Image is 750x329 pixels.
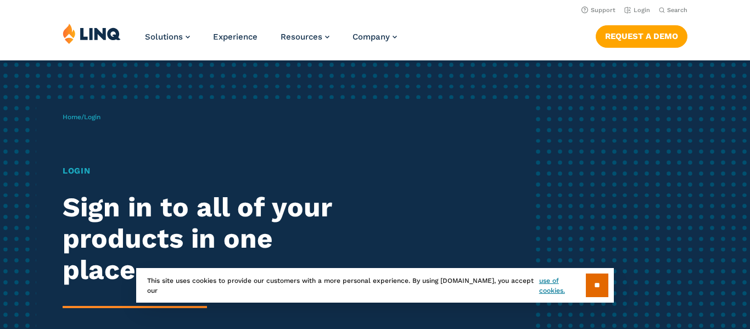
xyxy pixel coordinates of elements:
[145,32,190,42] a: Solutions
[63,165,351,177] h1: Login
[63,23,121,44] img: LINQ | K‑12 Software
[352,32,397,42] a: Company
[596,25,687,47] a: Request a Demo
[539,276,586,295] a: use of cookies.
[667,7,687,14] span: Search
[281,32,322,42] span: Resources
[596,23,687,47] nav: Button Navigation
[84,113,100,121] span: Login
[624,7,650,14] a: Login
[659,6,687,14] button: Open Search Bar
[136,268,614,303] div: This site uses cookies to provide our customers with a more personal experience. By using [DOMAIN...
[145,32,183,42] span: Solutions
[352,32,390,42] span: Company
[213,32,258,42] a: Experience
[281,32,329,42] a: Resources
[63,113,100,121] span: /
[63,192,351,285] h2: Sign in to all of your products in one place.
[145,23,397,59] nav: Primary Navigation
[581,7,615,14] a: Support
[63,113,81,121] a: Home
